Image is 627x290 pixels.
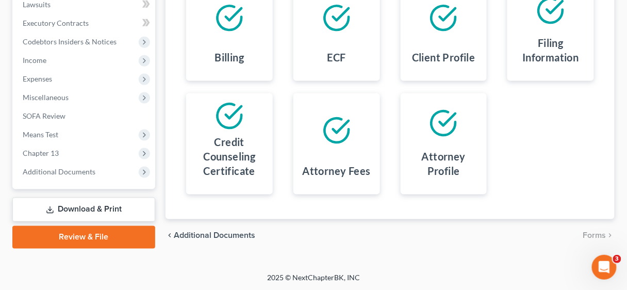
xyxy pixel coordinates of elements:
[14,14,155,33] a: Executory Contracts
[23,167,95,176] span: Additional Documents
[194,135,265,178] h4: Credit Counseling Certificate
[23,149,59,157] span: Chapter 13
[23,74,52,83] span: Expenses
[23,93,69,102] span: Miscellaneous
[23,19,89,27] span: Executory Contracts
[303,164,371,178] h4: Attorney Fees
[583,232,606,240] span: Forms
[409,149,479,178] h4: Attorney Profile
[14,107,155,125] a: SOFA Review
[583,232,615,240] button: Forms chevron_right
[23,111,65,120] span: SOFA Review
[516,36,586,65] h4: Filing Information
[412,50,475,65] h4: Client Profile
[606,232,615,240] i: chevron_right
[592,255,617,280] iframe: Intercom live chat
[12,226,155,249] a: Review & File
[12,198,155,222] a: Download & Print
[327,50,346,65] h4: ECF
[23,130,58,139] span: Means Test
[166,232,255,240] a: chevron_left Additional Documents
[23,56,46,65] span: Income
[166,232,174,240] i: chevron_left
[23,37,117,46] span: Codebtors Insiders & Notices
[174,232,255,240] span: Additional Documents
[214,50,244,65] h4: Billing
[613,255,621,263] span: 3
